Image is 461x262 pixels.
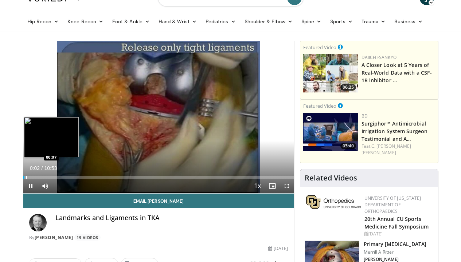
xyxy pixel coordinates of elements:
[23,194,294,208] a: Email [PERSON_NAME]
[303,54,358,92] img: 93c22cae-14d1-47f0-9e4a-a244e824b022.png.150x105_q85_crop-smart_upscale.jpg
[250,179,265,193] button: Playback Rate
[362,61,432,84] a: A Closer Look at 5 Years of Real-World Data with a CSF-1R inhibitor …
[364,195,421,214] a: University of [US_STATE] Department of Orthopaedics
[326,14,357,29] a: Sports
[362,113,368,119] a: BD
[280,179,294,193] button: Fullscreen
[362,143,435,156] div: Feat.
[306,195,361,209] img: 355603a8-37da-49b6-856f-e00d7e9307d3.png.150x105_q85_autocrop_double_scale_upscale_version-0.2.png
[305,174,357,182] h4: Related Videos
[108,14,154,29] a: Foot & Ankle
[24,117,79,157] img: image.jpeg
[154,14,201,29] a: Hand & Wrist
[29,234,288,241] div: By
[63,14,108,29] a: Knee Recon
[362,143,411,156] a: C. [PERSON_NAME] [PERSON_NAME]
[390,14,427,29] a: Business
[357,14,390,29] a: Trauma
[44,165,57,171] span: 10:53
[340,84,356,91] span: 06:25
[30,165,40,171] span: 0:02
[303,113,358,151] a: 03:40
[362,54,396,60] a: Daiichi-Sankyo
[340,143,356,149] span: 03:40
[55,214,288,222] h4: Landmarks and Ligaments in TKA
[364,215,429,230] a: 20th Annual CU Sports Medicine Fall Symposium
[364,231,432,237] div: [DATE]
[364,241,426,248] h3: Primary [MEDICAL_DATA]
[74,234,101,241] a: 19 Videos
[303,113,358,151] img: 70422da6-974a-44ac-bf9d-78c82a89d891.150x105_q85_crop-smart_upscale.jpg
[303,44,336,51] small: Featured Video
[240,14,297,29] a: Shoulder & Elbow
[303,103,336,109] small: Featured Video
[29,214,47,231] img: Avatar
[42,165,43,171] span: /
[38,179,52,193] button: Mute
[362,120,428,142] a: Surgiphor™ Antimicrobial Irrigation System Surgeon Testimonial and A…
[23,14,63,29] a: Hip Recon
[23,176,294,179] div: Progress Bar
[201,14,240,29] a: Pediatrics
[268,245,288,252] div: [DATE]
[35,234,73,241] a: [PERSON_NAME]
[23,41,294,194] video-js: Video Player
[297,14,326,29] a: Spine
[303,54,358,92] a: 06:25
[23,179,38,193] button: Pause
[364,249,426,255] p: Merrill A Ritter
[265,179,280,193] button: Enable picture-in-picture mode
